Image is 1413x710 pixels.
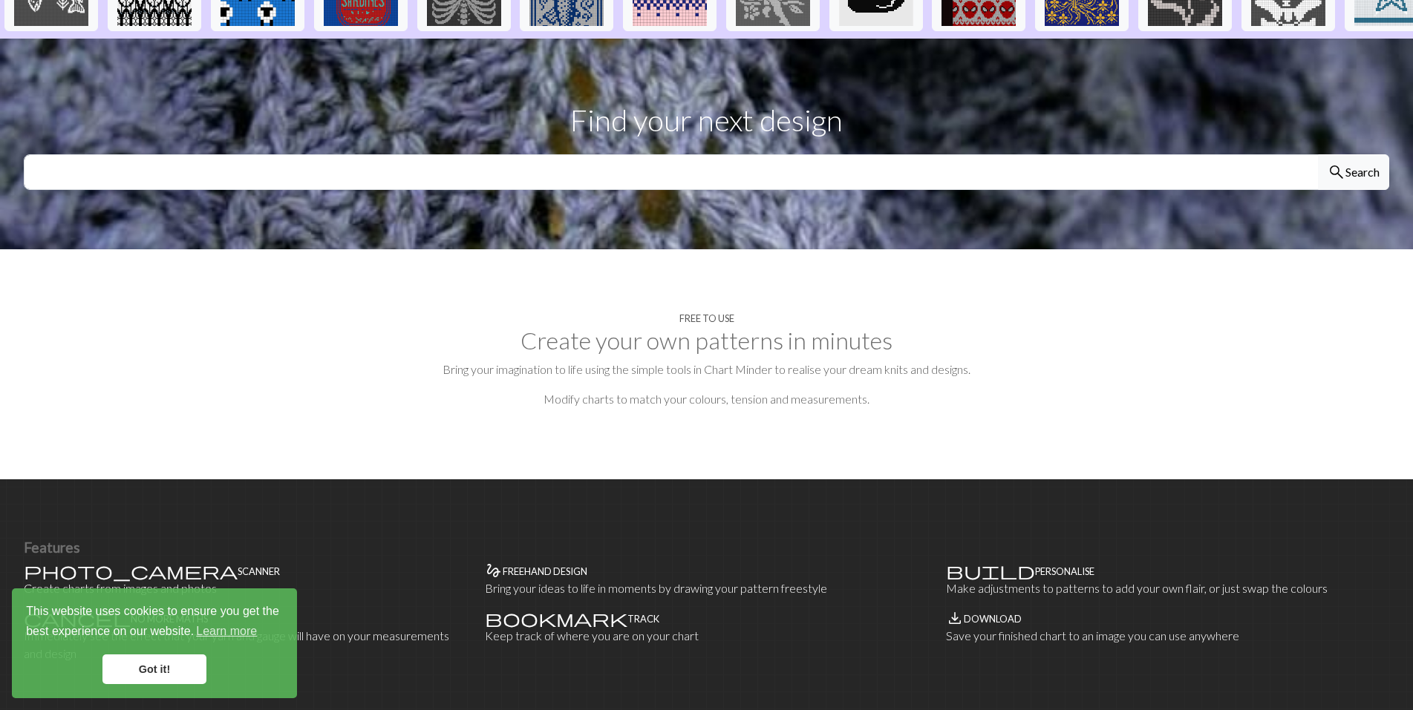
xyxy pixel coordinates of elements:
a: learn more about cookies [194,620,259,642]
h4: Track [627,614,659,625]
p: Find your next design [24,98,1389,142]
h4: Personalise [1035,566,1094,577]
p: Modify charts to match your colours, tension and measurements. [24,390,1389,408]
h3: Features [24,539,1389,556]
span: bookmark [485,608,627,628]
p: Bring your imagination to life using the simple tools in Chart Minder to realise your dream knits... [24,361,1389,378]
h2: Create your own patterns in minutes [24,326,1389,355]
p: Make adjustments to patterns to add your own flair, or just swap the colours [946,579,1389,597]
span: photo_camera [24,560,238,581]
h4: Download [964,614,1022,625]
p: Create charts from images and photos [24,579,467,597]
h4: Scanner [238,566,280,577]
span: This website uses cookies to ensure you get the best experience on our website. [26,602,283,642]
span: save_alt [946,608,964,628]
span: search [1328,162,1345,183]
p: Bring your ideas to life in moments by drawing your pattern freestyle [485,579,928,597]
span: gesture [485,560,503,581]
div: cookieconsent [12,588,297,698]
span: build [946,560,1035,581]
h4: Freehand design [503,566,587,577]
h4: Free to use [679,313,734,324]
p: Save your finished chart to an image you can use anywhere [946,627,1389,645]
p: Keep track of where you are on your chart [485,627,928,645]
button: Search [1318,154,1389,190]
a: dismiss cookie message [102,654,206,684]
